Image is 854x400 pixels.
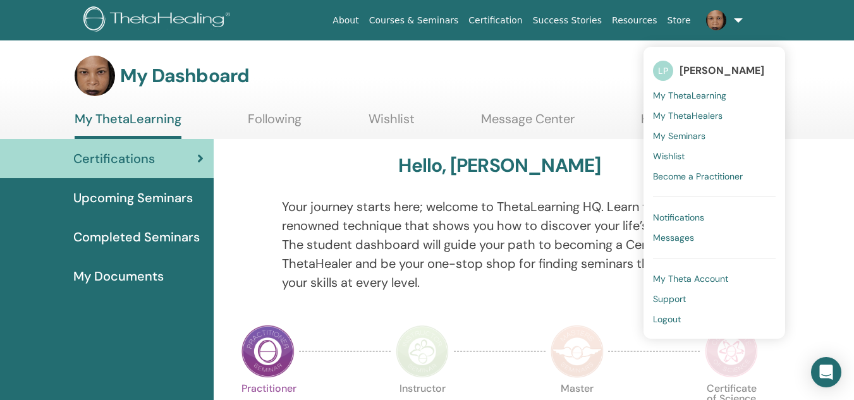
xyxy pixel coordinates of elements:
[120,64,249,87] h3: My Dashboard
[551,325,604,378] img: Master
[75,111,181,139] a: My ThetaLearning
[364,9,464,32] a: Courses & Seminars
[653,313,681,325] span: Logout
[73,267,164,286] span: My Documents
[75,56,115,96] img: default.jpg
[653,207,776,227] a: Notifications
[653,212,704,223] span: Notifications
[653,110,723,121] span: My ThetaHealers
[641,111,743,136] a: Help & Resources
[706,10,726,30] img: default.jpg
[653,106,776,126] a: My ThetaHealers
[398,154,601,177] h3: Hello, [PERSON_NAME]
[653,289,776,309] a: Support
[680,64,764,77] span: [PERSON_NAME]
[653,227,776,248] a: Messages
[653,150,685,162] span: Wishlist
[653,232,694,243] span: Messages
[248,111,302,136] a: Following
[662,9,696,32] a: Store
[83,6,235,35] img: logo.png
[653,61,673,81] span: LP
[653,269,776,289] a: My Theta Account
[653,126,776,146] a: My Seminars
[653,171,743,182] span: Become a Practitioner
[73,227,200,246] span: Completed Seminars
[73,149,155,168] span: Certifications
[653,293,686,305] span: Support
[327,9,363,32] a: About
[463,9,527,32] a: Certification
[241,325,295,378] img: Practitioner
[282,197,717,292] p: Your journey starts here; welcome to ThetaLearning HQ. Learn the world-renowned technique that sh...
[653,85,776,106] a: My ThetaLearning
[653,146,776,166] a: Wishlist
[653,166,776,186] a: Become a Practitioner
[705,325,758,378] img: Certificate of Science
[607,9,662,32] a: Resources
[653,56,776,85] a: LP[PERSON_NAME]
[653,309,776,329] a: Logout
[653,130,705,142] span: My Seminars
[73,188,193,207] span: Upcoming Seminars
[653,273,728,284] span: My Theta Account
[396,325,449,378] img: Instructor
[369,111,415,136] a: Wishlist
[653,90,726,101] span: My ThetaLearning
[528,9,607,32] a: Success Stories
[481,111,575,136] a: Message Center
[811,357,841,387] div: Open Intercom Messenger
